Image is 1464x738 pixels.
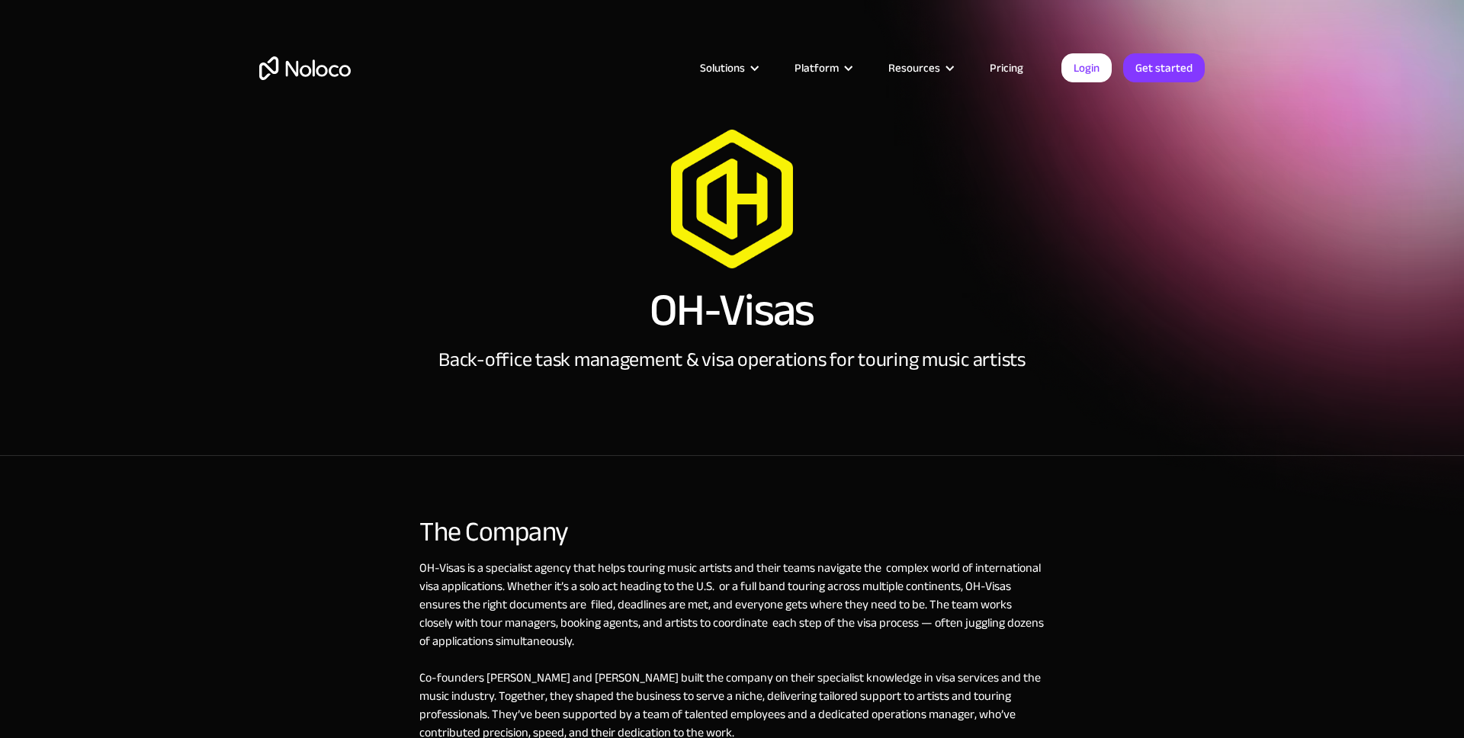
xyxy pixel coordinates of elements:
[259,56,351,80] a: home
[650,287,814,333] h1: OH-Visas
[419,517,1045,547] div: The Company
[775,58,869,78] div: Platform
[1123,53,1205,82] a: Get started
[869,58,971,78] div: Resources
[888,58,940,78] div: Resources
[795,58,839,78] div: Platform
[971,58,1042,78] a: Pricing
[1061,53,1112,82] a: Login
[438,348,1026,371] div: Back-office task management & visa operations for touring music artists
[700,58,745,78] div: Solutions
[681,58,775,78] div: Solutions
